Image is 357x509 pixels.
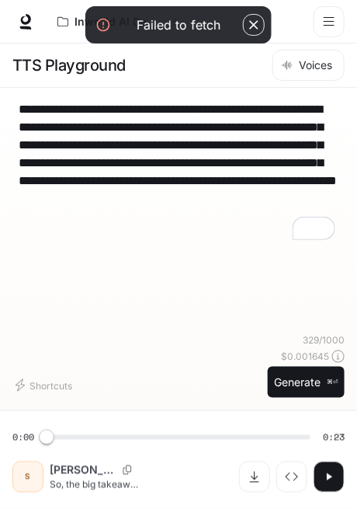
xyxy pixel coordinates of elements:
[137,16,220,34] div: Failed to fetch
[276,462,307,493] button: Inspect
[12,50,126,81] h1: TTS Playground
[268,367,345,399] button: Generate⌘⏎
[75,16,161,29] p: Inworld AI Demos
[50,462,116,478] p: [PERSON_NAME]
[19,100,338,243] textarea: To enrich screen reader interactions, please activate Accessibility in Grammarly extension settings
[327,378,338,387] p: ⌘⏎
[50,6,185,37] button: All workspaces
[239,462,270,493] button: Download audio
[323,430,345,445] span: 0:23
[50,478,141,491] p: So, the big takeaway here is that the health of the economy—whether we’re growing, slowing, or st...
[12,373,78,398] button: Shortcuts
[314,6,345,37] button: open drawer
[12,430,34,445] span: 0:00
[116,465,138,475] button: Copy Voice ID
[16,465,40,490] div: S
[272,50,345,81] button: Voices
